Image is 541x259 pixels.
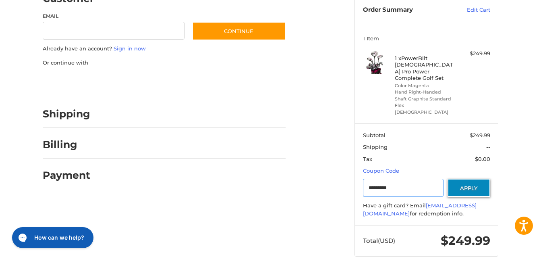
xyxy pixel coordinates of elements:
[475,156,490,162] span: $0.00
[475,237,541,259] iframe: Google Customer Reviews
[395,89,456,96] li: Hand Right-Handed
[363,202,477,217] a: [EMAIL_ADDRESS][DOMAIN_NAME]
[450,6,490,14] a: Edit Cart
[192,22,286,40] button: Continue
[43,59,286,67] p: Or continue with
[363,202,490,217] div: Have a gift card? Email for redemption info.
[114,45,146,52] a: Sign in now
[486,144,490,150] span: --
[363,132,386,138] span: Subtotal
[43,138,90,151] h2: Billing
[448,179,490,197] button: Apply
[363,237,395,244] span: Total (USD)
[363,167,399,174] a: Coupon Code
[395,82,456,89] li: Color Magenta
[108,75,169,89] iframe: PayPal-paylater
[363,35,490,42] h3: 1 Item
[395,102,456,115] li: Flex [DEMOGRAPHIC_DATA]
[395,55,456,81] h4: 1 x PowerBilt [DEMOGRAPHIC_DATA] Pro Power Complete Golf Set
[470,132,490,138] span: $249.99
[43,45,286,53] p: Already have an account?
[441,233,490,248] span: $249.99
[43,108,90,120] h2: Shipping
[363,6,450,14] h3: Order Summary
[8,224,96,251] iframe: Gorgias live chat messenger
[177,75,237,89] iframe: PayPal-venmo
[458,50,490,58] div: $249.99
[43,169,90,182] h2: Payment
[363,144,388,150] span: Shipping
[363,156,372,162] span: Tax
[395,96,456,102] li: Shaft Graphite Standard
[43,13,184,20] label: Email
[363,179,444,197] input: Gift Certificate or Coupon Code
[40,75,101,89] iframe: PayPal-paypal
